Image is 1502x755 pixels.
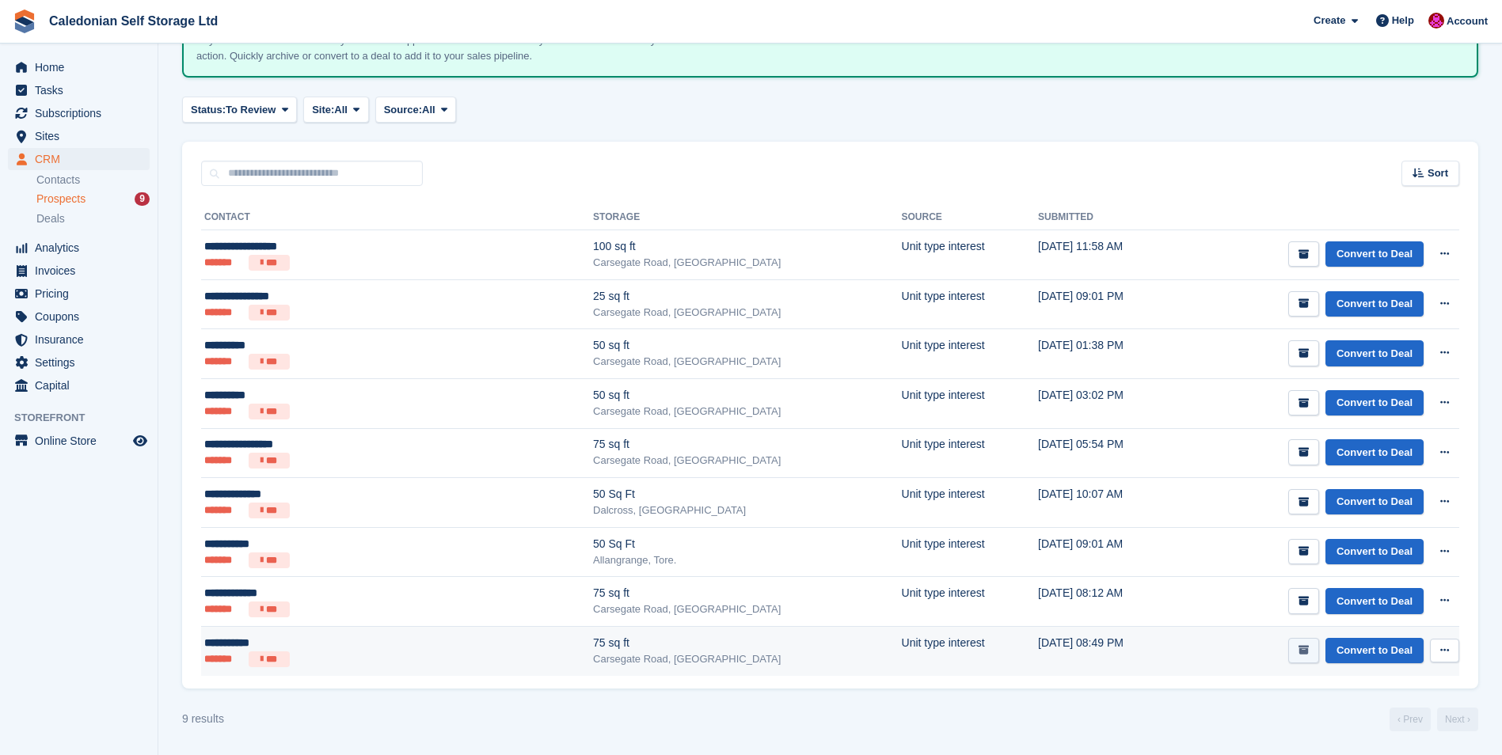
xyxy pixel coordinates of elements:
[1325,439,1424,465] a: Convert to Deal
[36,211,150,227] a: Deals
[8,102,150,124] a: menu
[8,148,150,170] a: menu
[36,192,86,207] span: Prospects
[902,205,1039,230] th: Source
[1437,708,1478,731] a: Next
[902,230,1039,280] td: Unit type interest
[8,430,150,452] a: menu
[902,626,1039,675] td: Unit type interest
[1325,588,1424,614] a: Convert to Deal
[593,387,901,404] div: 50 sq ft
[1038,527,1178,577] td: [DATE] 09:01 AM
[593,601,901,617] div: Carsegate Road, [GEOGRAPHIC_DATA]
[8,305,150,328] a: menu
[312,102,334,118] span: Site:
[35,260,130,282] span: Invoices
[131,431,150,450] a: Preview store
[1038,378,1178,428] td: [DATE] 03:02 PM
[1325,539,1424,565] a: Convert to Deal
[8,125,150,147] a: menu
[593,288,901,305] div: 25 sq ft
[902,478,1039,528] td: Unit type interest
[1428,13,1444,28] img: Donald Mathieson
[1038,279,1178,329] td: [DATE] 09:01 PM
[191,102,226,118] span: Status:
[1392,13,1414,28] span: Help
[1038,428,1178,478] td: [DATE] 05:54 PM
[1325,638,1424,664] a: Convert to Deal
[35,430,130,452] span: Online Store
[593,305,901,321] div: Carsegate Road, [GEOGRAPHIC_DATA]
[1325,489,1424,515] a: Convert to Deal
[35,283,130,305] span: Pricing
[1447,13,1488,29] span: Account
[593,436,901,453] div: 75 sq ft
[36,173,150,188] a: Contacts
[1038,205,1178,230] th: Submitted
[8,374,150,396] a: menu
[902,577,1039,627] td: Unit type interest
[8,351,150,374] a: menu
[135,192,150,206] div: 9
[8,56,150,78] a: menu
[8,237,150,259] a: menu
[593,238,901,255] div: 100 sq ft
[14,410,158,426] span: Storefront
[36,211,65,226] span: Deals
[593,585,901,601] div: 75 sq ft
[35,237,130,259] span: Analytics
[35,328,130,351] span: Insurance
[35,79,130,101] span: Tasks
[593,354,901,370] div: Carsegate Road, [GEOGRAPHIC_DATA]
[1325,390,1424,416] a: Convert to Deal
[1325,291,1424,317] a: Convert to Deal
[182,97,297,123] button: Status: To Review
[902,378,1039,428] td: Unit type interest
[1038,478,1178,528] td: [DATE] 10:07 AM
[8,260,150,282] a: menu
[196,32,751,63] p: Any lead form submission from your website appears here with the context you need to decide how y...
[8,328,150,351] a: menu
[201,205,593,230] th: Contact
[35,305,130,328] span: Coupons
[593,337,901,354] div: 50 sq ft
[1314,13,1345,28] span: Create
[1038,626,1178,675] td: [DATE] 08:49 PM
[593,453,901,469] div: Carsegate Road, [GEOGRAPHIC_DATA]
[593,486,901,503] div: 50 Sq Ft
[1428,165,1448,181] span: Sort
[13,9,36,33] img: stora-icon-8386f47178a22dfd0bd8f6a31ec36ba5ce8667c1dd55bd0f319d3a0aa187defe.svg
[1038,577,1178,627] td: [DATE] 08:12 AM
[902,329,1039,379] td: Unit type interest
[1325,241,1424,267] a: Convert to Deal
[334,102,348,118] span: All
[593,651,901,667] div: Carsegate Road, [GEOGRAPHIC_DATA]
[422,102,435,118] span: All
[35,148,130,170] span: CRM
[384,102,422,118] span: Source:
[43,8,224,34] a: Caledonian Self Storage Ltd
[902,527,1039,577] td: Unit type interest
[1038,230,1178,280] td: [DATE] 11:58 AM
[593,635,901,651] div: 75 sq ft
[36,191,150,207] a: Prospects 9
[1390,708,1431,731] a: Previous
[593,552,901,568] div: Allangrange, Tore.
[1038,329,1178,379] td: [DATE] 01:38 PM
[303,97,369,123] button: Site: All
[35,56,130,78] span: Home
[35,374,130,396] span: Capital
[8,283,150,305] a: menu
[35,102,130,124] span: Subscriptions
[593,255,901,271] div: Carsegate Road, [GEOGRAPHIC_DATA]
[226,102,276,118] span: To Review
[1386,708,1481,731] nav: Page
[35,125,130,147] span: Sites
[1325,340,1424,366] a: Convert to Deal
[593,503,901,518] div: Dalcross, [GEOGRAPHIC_DATA]
[182,711,224,727] div: 9 results
[902,428,1039,478] td: Unit type interest
[593,205,901,230] th: Storage
[593,536,901,552] div: 50 Sq Ft
[593,404,901,419] div: Carsegate Road, [GEOGRAPHIC_DATA]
